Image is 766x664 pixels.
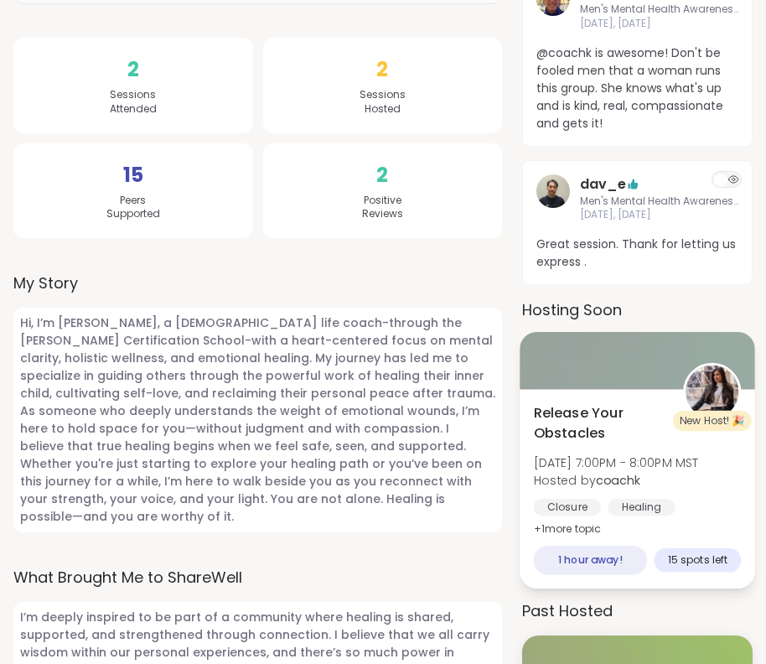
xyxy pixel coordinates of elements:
span: Release Your Obstacles [534,403,665,444]
a: dav_e [580,174,626,195]
span: Men's Mental Health Awareness [580,3,738,17]
span: Hosted by [534,471,699,488]
span: 2 [376,160,388,190]
span: [DATE], [DATE] [580,17,738,31]
a: dav_e [536,174,570,223]
span: @coachk is awesome! Don't be fooled men that a woman runs this group. She knows what's up and is ... [536,44,738,132]
span: [DATE], [DATE] [580,208,738,222]
h3: Past Hosted [522,599,753,622]
span: Hi, I’m [PERSON_NAME], a [DEMOGRAPHIC_DATA] life coach-through the [PERSON_NAME] Certification Sc... [13,308,502,532]
div: New Host! 🎉 [673,411,752,431]
b: coachk [596,471,640,488]
span: 2 [127,54,139,85]
div: Healing [608,499,675,516]
span: [DATE] 7:00PM - 8:00PM MST [534,454,699,471]
span: Sessions Attended [110,88,157,117]
div: Closure [534,499,602,516]
span: Men's Mental Health Awareness [580,195,738,209]
span: 15 [123,160,143,190]
span: Peers Supported [106,194,160,222]
h3: Hosting Soon [522,298,753,321]
img: dav_e [536,174,570,208]
span: Great session. Thank for letting us express . [536,236,738,271]
label: What Brought Me to ShareWell [13,566,502,589]
img: coachk [686,366,738,418]
span: 15 spots left [668,553,727,567]
span: 2 [376,54,388,85]
label: My Story [13,272,502,294]
span: Sessions Hosted [360,88,406,117]
span: Positive Reviews [362,194,403,222]
div: 1 hour away! [534,546,648,575]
